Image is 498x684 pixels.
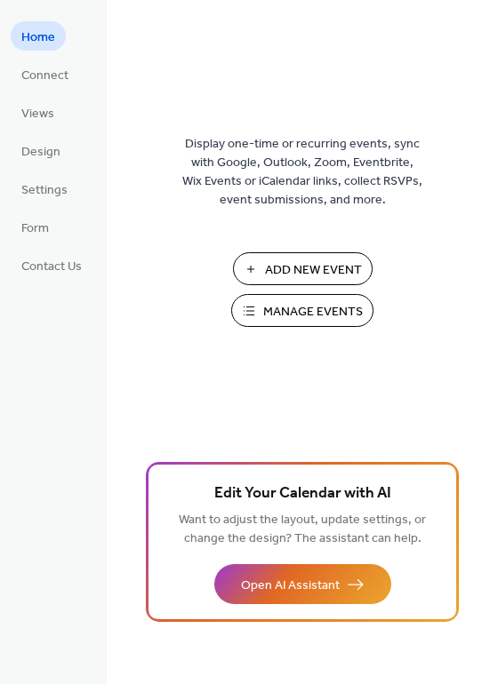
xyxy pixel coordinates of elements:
span: Contact Us [21,258,82,276]
span: Settings [21,181,68,200]
span: Display one-time or recurring events, sync with Google, Outlook, Zoom, Eventbrite, Wix Events or ... [182,135,422,210]
span: Edit Your Calendar with AI [214,481,391,506]
span: Design [21,143,60,162]
button: Open AI Assistant [214,564,391,604]
span: Manage Events [263,303,363,322]
a: Contact Us [11,251,92,280]
span: Connect [21,67,68,85]
a: Form [11,212,60,242]
a: Home [11,21,66,51]
button: Manage Events [231,294,373,327]
span: Form [21,219,49,238]
a: Views [11,98,65,127]
span: Home [21,28,55,47]
span: Want to adjust the layout, update settings, or change the design? The assistant can help. [179,508,426,551]
a: Design [11,136,71,165]
a: Settings [11,174,78,203]
span: Add New Event [265,261,362,280]
span: Views [21,105,54,123]
a: Connect [11,60,79,89]
button: Add New Event [233,252,373,285]
span: Open AI Assistant [241,577,340,595]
